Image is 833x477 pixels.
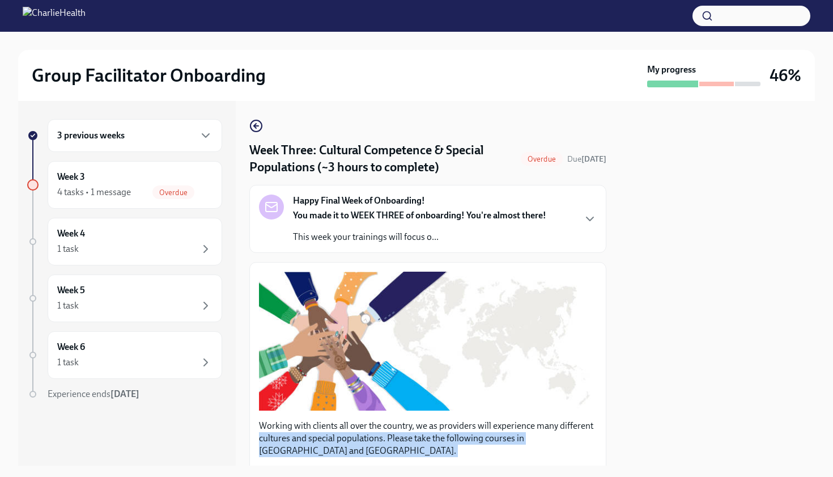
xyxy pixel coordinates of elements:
[770,65,801,86] h3: 46%
[57,129,125,142] h6: 3 previous weeks
[647,64,696,76] strong: My progress
[27,161,222,209] a: Week 34 tasks • 1 messageOverdue
[57,341,85,353] h6: Week 6
[152,188,194,197] span: Overdue
[57,243,79,255] div: 1 task
[293,210,546,221] strong: You made it to WEEK THREE of onboarding! You're almost there!
[249,142,516,176] h4: Week Three: Cultural Competence & Special Populations (~3 hours to complete)
[521,155,563,163] span: Overdue
[57,171,85,183] h6: Week 3
[581,154,606,164] strong: [DATE]
[57,284,85,297] h6: Week 5
[110,389,139,399] strong: [DATE]
[567,154,606,164] span: Due
[259,420,597,457] p: Working with clients all over the country, we as providers will experience many different culture...
[57,356,79,369] div: 1 task
[57,227,85,240] h6: Week 4
[293,195,425,207] strong: Happy Final Week of Onboarding!
[57,186,131,199] div: 4 tasks • 1 message
[32,64,266,87] h2: Group Facilitator Onboarding
[293,231,546,243] p: This week your trainings will focus o...
[23,7,86,25] img: CharlieHealth
[57,299,79,312] div: 1 task
[48,119,222,152] div: 3 previous weeks
[259,272,597,410] button: Zoom image
[48,389,139,399] span: Experience ends
[27,275,222,322] a: Week 51 task
[27,218,222,265] a: Week 41 task
[27,331,222,379] a: Week 61 task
